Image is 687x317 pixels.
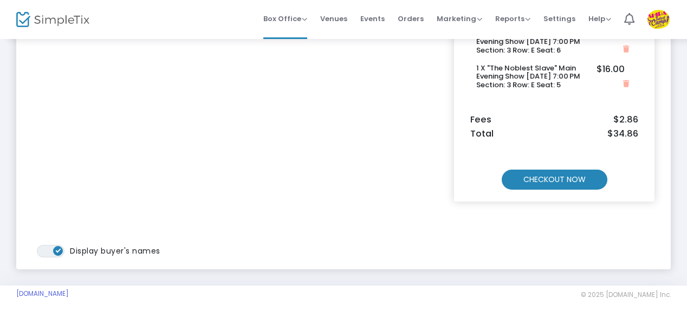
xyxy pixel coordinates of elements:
span: Orders [398,5,424,33]
span: © 2025 [DOMAIN_NAME] Inc. [581,290,671,299]
span: Marketing [437,14,482,24]
span: Settings [543,5,575,33]
h5: Fees [470,114,638,125]
h6: 1 X "The Noblest Slave" Main Evening Show [DATE] 7:00 PM Section: 3 Row: E Seat: 5 [476,64,588,89]
span: Events [360,5,385,33]
h5: Total [470,128,638,139]
m-button: CHECKOUT NOW [502,170,607,190]
h5: $16.00 [597,29,625,40]
a: [DOMAIN_NAME] [16,289,69,298]
span: Venues [320,5,347,33]
button: Close [620,43,632,55]
span: Help [588,14,611,24]
span: $34.86 [607,128,638,139]
span: $2.86 [613,114,638,125]
h5: $16.00 [597,64,625,75]
button: Close [620,78,632,90]
span: Box Office [263,14,307,24]
h6: 1 X "The Noblest Slave" Main Evening Show [DATE] 7:00 PM Section: 3 Row: E Seat: 6 [476,29,588,55]
span: Reports [495,14,530,24]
